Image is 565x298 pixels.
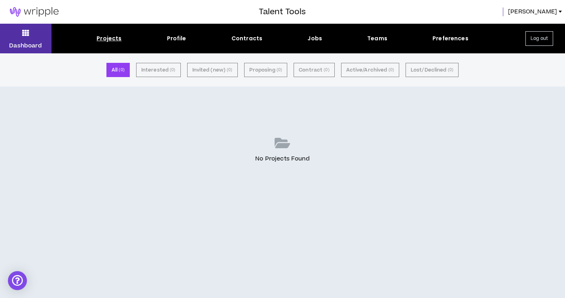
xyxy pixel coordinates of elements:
div: Open Intercom Messenger [8,271,27,290]
span: [PERSON_NAME] [508,8,557,16]
div: Preferences [432,34,468,43]
button: Contract (0) [294,63,334,77]
div: Profile [167,34,186,43]
small: ( 0 ) [277,66,282,74]
div: Contracts [231,34,262,43]
button: Proposing (0) [244,63,288,77]
button: Interested (0) [136,63,181,77]
button: Log out [525,31,553,46]
button: Lost/Declined (0) [406,63,459,77]
small: ( 0 ) [324,66,329,74]
div: Jobs [307,34,322,43]
h3: Talent Tools [259,6,306,18]
button: Active/Archived (0) [341,63,399,77]
button: Invited (new) (0) [187,63,238,77]
p: No Projects Found [255,155,309,163]
small: ( 0 ) [119,66,124,74]
small: ( 0 ) [227,66,232,74]
small: ( 0 ) [170,66,175,74]
small: ( 0 ) [448,66,453,74]
small: ( 0 ) [389,66,394,74]
button: All (0) [106,63,130,77]
div: Teams [367,34,387,43]
p: Dashboard [9,41,42,50]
